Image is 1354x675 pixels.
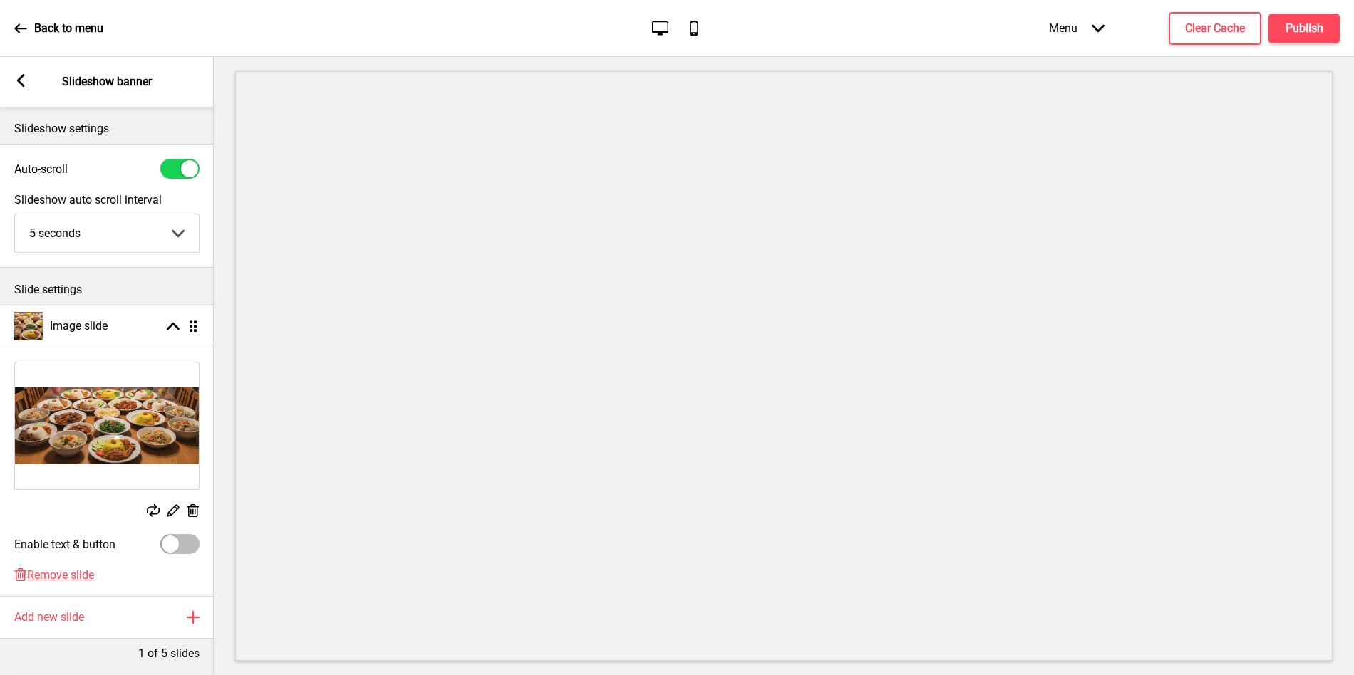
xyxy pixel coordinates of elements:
span: Remove slide [27,568,94,582]
label: Slideshow auto scroll interval [14,193,200,206]
p: 1 of 5 slides [138,646,200,661]
p: Back to menu [34,21,103,36]
img: Image [15,362,199,489]
p: Slide settings [14,282,200,298]
button: Publish [1268,14,1340,43]
h4: Publish [1286,21,1323,36]
a: Back to menu [14,9,103,48]
label: Enable text & button [14,538,115,551]
p: Slideshow banner [62,74,152,90]
button: Clear Cache [1169,12,1261,45]
p: Slideshow settings [14,121,200,137]
h4: Clear Cache [1185,21,1245,36]
h4: Add new slide [14,609,84,625]
h4: Image slide [50,318,108,334]
div: Menu [1035,7,1119,49]
label: Auto-scroll [14,162,68,176]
